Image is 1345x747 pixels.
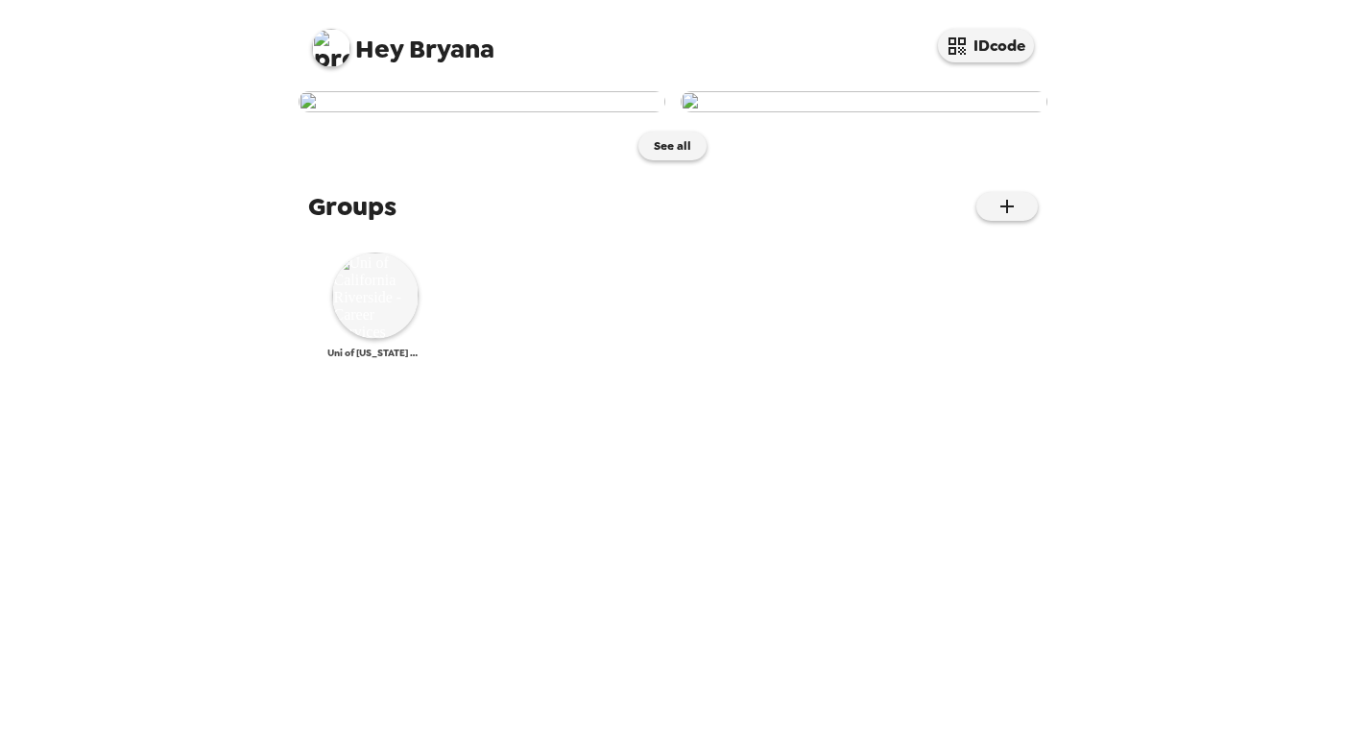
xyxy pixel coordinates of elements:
[638,132,707,160] button: See all
[308,189,396,224] span: Groups
[332,253,419,339] img: Uni of California Riverside - Career Services
[355,32,403,66] span: Hey
[312,19,494,62] span: Bryana
[299,91,665,112] img: user-269297
[938,29,1034,62] button: IDcode
[327,347,423,359] span: Uni of [US_STATE] Riverside - Career Services
[681,91,1047,112] img: user-268842
[312,29,350,67] img: profile pic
